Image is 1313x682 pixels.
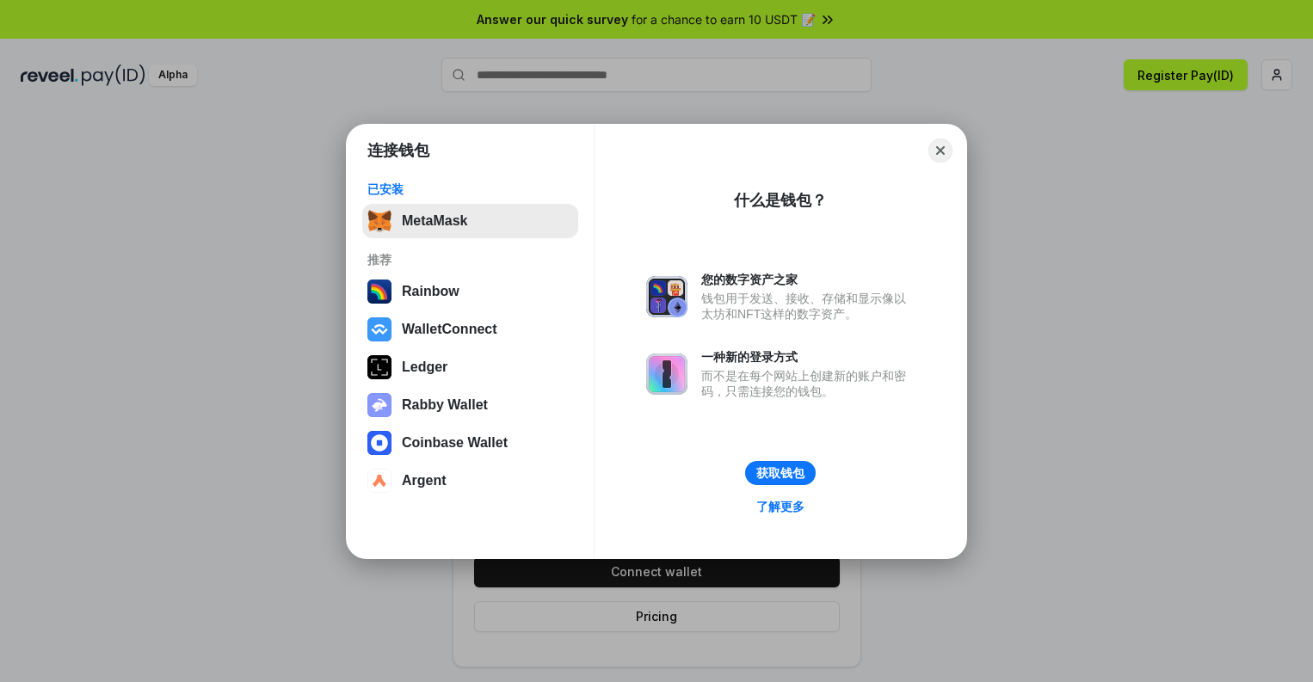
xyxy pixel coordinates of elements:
img: svg+xml,%3Csvg%20xmlns%3D%22http%3A%2F%2Fwww.w3.org%2F2000%2Fsvg%22%20fill%3D%22none%22%20viewBox... [646,353,687,395]
div: 获取钱包 [756,465,804,481]
div: Rabby Wallet [402,397,488,413]
button: Close [928,138,952,163]
button: WalletConnect [362,312,578,347]
div: 您的数字资产之家 [701,272,915,287]
div: Coinbase Wallet [402,435,508,451]
div: WalletConnect [402,322,497,337]
div: Rainbow [402,284,459,299]
div: MetaMask [402,213,467,229]
img: svg+xml,%3Csvg%20xmlns%3D%22http%3A%2F%2Fwww.w3.org%2F2000%2Fsvg%22%20fill%3D%22none%22%20viewBox... [646,276,687,317]
img: svg+xml,%3Csvg%20width%3D%2228%22%20height%3D%2228%22%20viewBox%3D%220%200%2028%2028%22%20fill%3D... [367,317,391,341]
img: svg+xml,%3Csvg%20width%3D%2228%22%20height%3D%2228%22%20viewBox%3D%220%200%2028%2028%22%20fill%3D... [367,431,391,455]
img: svg+xml,%3Csvg%20width%3D%22120%22%20height%3D%22120%22%20viewBox%3D%220%200%20120%20120%22%20fil... [367,280,391,304]
div: Ledger [402,359,447,375]
h1: 连接钱包 [367,140,429,161]
button: Rabby Wallet [362,388,578,422]
div: 一种新的登录方式 [701,349,915,365]
div: 已安装 [367,181,573,197]
button: Rainbow [362,274,578,309]
div: 了解更多 [756,499,804,514]
div: 而不是在每个网站上创建新的账户和密码，只需连接您的钱包。 [701,368,915,399]
div: 钱包用于发送、接收、存储和显示像以太坊和NFT这样的数字资产。 [701,291,915,322]
img: svg+xml,%3Csvg%20xmlns%3D%22http%3A%2F%2Fwww.w3.org%2F2000%2Fsvg%22%20fill%3D%22none%22%20viewBox... [367,393,391,417]
img: svg+xml,%3Csvg%20xmlns%3D%22http%3A%2F%2Fwww.w3.org%2F2000%2Fsvg%22%20width%3D%2228%22%20height%3... [367,355,391,379]
div: 推荐 [367,252,573,267]
button: MetaMask [362,204,578,238]
a: 了解更多 [746,495,815,518]
img: svg+xml,%3Csvg%20width%3D%2228%22%20height%3D%2228%22%20viewBox%3D%220%200%2028%2028%22%20fill%3D... [367,469,391,493]
div: 什么是钱包？ [734,190,827,211]
img: svg+xml,%3Csvg%20fill%3D%22none%22%20height%3D%2233%22%20viewBox%3D%220%200%2035%2033%22%20width%... [367,209,391,233]
button: Argent [362,464,578,498]
button: Coinbase Wallet [362,426,578,460]
button: Ledger [362,350,578,384]
div: Argent [402,473,447,488]
button: 获取钱包 [745,461,816,485]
